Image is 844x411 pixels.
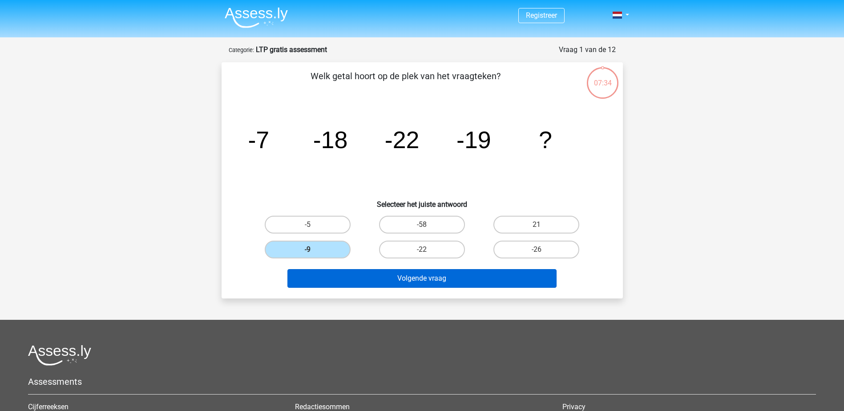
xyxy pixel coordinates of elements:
button: Volgende vraag [287,269,557,288]
label: -9 [265,241,351,258]
h6: Selecteer het juiste antwoord [236,193,609,209]
tspan: -19 [456,126,491,153]
div: 07:34 [586,66,619,89]
a: Registreer [526,11,557,20]
label: -26 [493,241,579,258]
tspan: -22 [384,126,419,153]
tspan: -18 [313,126,347,153]
a: Privacy [562,403,586,411]
a: Redactiesommen [295,403,350,411]
img: Assessly logo [28,345,91,366]
small: Categorie: [229,47,254,53]
strong: LTP gratis assessment [256,45,327,54]
label: 21 [493,216,579,234]
label: -58 [379,216,465,234]
label: -5 [265,216,351,234]
div: Vraag 1 van de 12 [559,44,616,55]
img: Assessly [225,7,288,28]
h5: Assessments [28,376,816,387]
a: Cijferreeksen [28,403,69,411]
tspan: -7 [248,126,269,153]
label: -22 [379,241,465,258]
p: Welk getal hoort op de plek van het vraagteken? [236,69,575,96]
tspan: ? [539,126,552,153]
